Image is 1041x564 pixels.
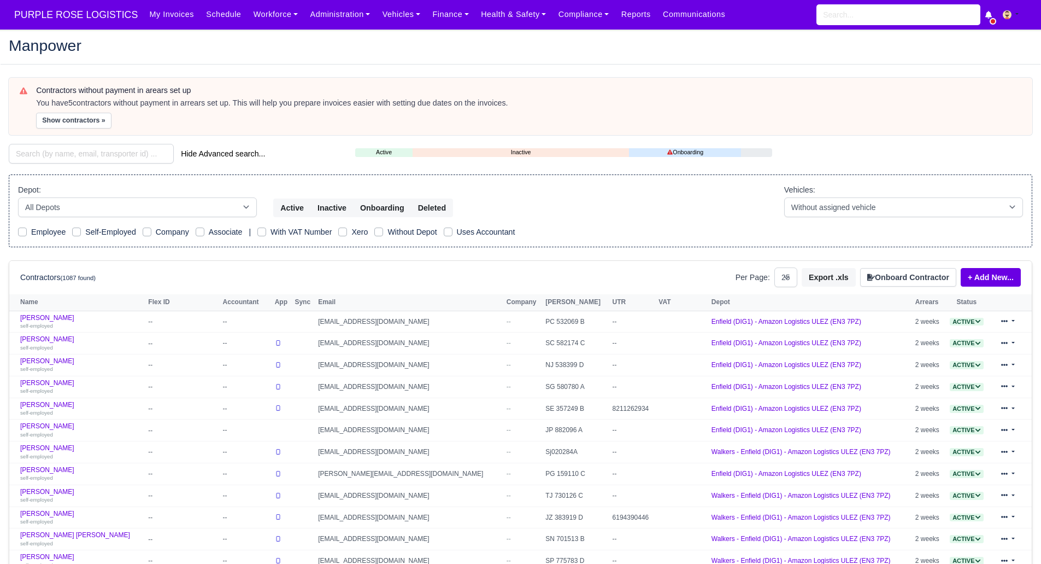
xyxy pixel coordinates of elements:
[20,453,53,460] small: self-employed
[711,318,861,325] a: Enfield (DIG1) - Amazon Logistics ULEZ (EN3 7PZ)
[209,226,243,239] label: Associate
[270,226,332,239] label: With VAT Number
[145,420,220,441] td: --
[711,383,861,391] a: Enfield (DIG1) - Amazon Logistics ULEZ (EN3 7PZ)
[709,294,913,311] th: Depot
[950,514,983,521] a: Active
[615,4,657,25] a: Reports
[20,335,143,351] a: [PERSON_NAME] self-employed
[145,376,220,398] td: --
[315,398,504,420] td: [EMAIL_ADDRESS][DOMAIN_NAME]
[950,492,983,500] span: Active
[20,531,143,547] a: [PERSON_NAME] [PERSON_NAME] self-employed
[507,318,511,325] span: --
[736,271,770,284] label: Per Page:
[610,354,656,376] td: --
[18,184,41,196] label: Depot:
[310,199,354,217] button: Inactive
[950,535,983,543] a: Active
[20,475,53,481] small: self-employed
[711,361,861,369] a: Enfield (DIG1) - Amazon Logistics ULEZ (EN3 7PZ)
[351,226,368,239] label: Xero
[315,294,504,311] th: Email
[711,492,891,499] a: Walkers - Enfield (DIG1) - Amazon Logistics ULEZ (EN3 7PZ)
[9,38,1032,53] h2: Manpower
[61,275,96,281] small: (1087 found)
[315,311,504,333] td: [EMAIL_ADDRESS][DOMAIN_NAME]
[143,4,200,25] a: My Invoices
[174,144,272,163] button: Hide Advanced search...
[85,226,136,239] label: Self-Employed
[913,441,945,463] td: 2 weeks
[656,294,709,311] th: VAT
[457,226,515,239] label: Uses Accountant
[711,405,861,412] a: Enfield (DIG1) - Amazon Logistics ULEZ (EN3 7PZ)
[961,268,1021,287] a: + Add New...
[986,511,1041,564] iframe: Chat Widget
[950,339,983,347] a: Active
[145,398,220,420] td: --
[413,148,630,157] a: Inactive
[20,519,53,525] small: self-employed
[950,361,983,369] span: Active
[20,273,96,282] h6: Contractors
[610,311,656,333] td: --
[507,339,511,347] span: --
[629,148,741,157] a: Onboarding
[315,420,504,441] td: [EMAIL_ADDRESS][DOMAIN_NAME]
[913,528,945,550] td: 2 weeks
[292,294,315,311] th: Sync
[610,485,656,507] td: --
[20,345,53,351] small: self-employed
[913,333,945,354] td: 2 weeks
[610,441,656,463] td: --
[220,398,272,420] td: --
[272,294,292,311] th: App
[950,448,983,456] span: Active
[220,507,272,528] td: --
[610,528,656,550] td: --
[507,535,511,543] span: --
[913,507,945,528] td: 2 weeks
[610,463,656,485] td: --
[543,441,609,463] td: Sj020284A
[543,485,609,507] td: TJ 730126 C
[273,199,311,217] button: Active
[507,448,511,456] span: --
[220,441,272,463] td: --
[20,444,143,460] a: [PERSON_NAME] self-employed
[950,361,983,369] a: Active
[20,466,143,482] a: [PERSON_NAME] self-employed
[315,376,504,398] td: [EMAIL_ADDRESS][DOMAIN_NAME]
[9,144,174,164] input: Search (by name, email, transporter id) ...
[784,184,815,196] label: Vehicles:
[315,441,504,463] td: [EMAIL_ADDRESS][DOMAIN_NAME]
[145,528,220,550] td: --
[543,398,609,420] td: SE 357249 B
[145,463,220,485] td: --
[610,333,656,354] td: --
[504,294,543,311] th: Company
[543,528,609,550] td: SN 701513 B
[315,485,504,507] td: [EMAIL_ADDRESS][DOMAIN_NAME]
[950,318,983,326] span: Active
[956,268,1021,287] div: + Add New...
[20,357,143,373] a: [PERSON_NAME] self-employed
[711,535,891,543] a: Walkers - Enfield (DIG1) - Amazon Logistics ULEZ (EN3 7PZ)
[20,510,143,526] a: [PERSON_NAME] self-employed
[145,311,220,333] td: --
[200,4,247,25] a: Schedule
[315,333,504,354] td: [EMAIL_ADDRESS][DOMAIN_NAME]
[145,441,220,463] td: --
[387,226,437,239] label: Without Depot
[9,4,143,26] a: PURPLE ROSE LOGISTICS
[950,492,983,499] a: Active
[145,294,220,311] th: Flex ID
[220,376,272,398] td: --
[507,470,511,478] span: --
[552,4,615,25] a: Compliance
[543,420,609,441] td: JP 882096 A
[31,226,66,239] label: Employee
